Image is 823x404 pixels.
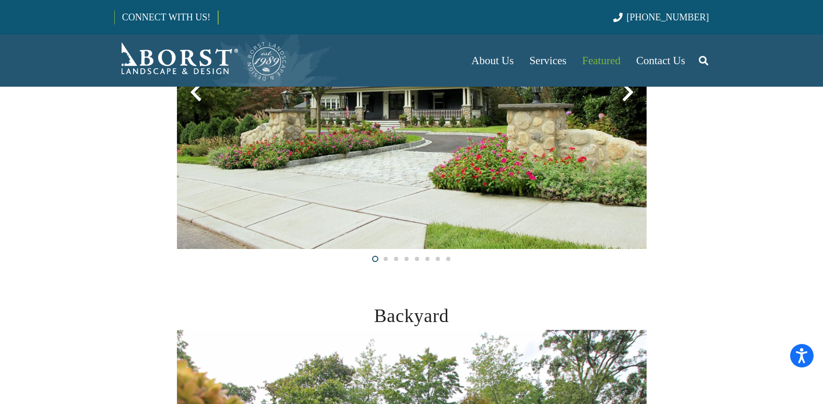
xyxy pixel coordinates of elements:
span: [PHONE_NUMBER] [627,12,709,22]
a: Contact Us [628,34,693,87]
span: Services [529,54,566,67]
a: About Us [463,34,521,87]
span: About Us [471,54,514,67]
span: Featured [582,54,621,67]
a: Search [693,47,714,74]
a: [PHONE_NUMBER] [613,12,709,22]
a: Services [521,34,574,87]
span: Contact Us [636,54,685,67]
a: Featured [575,34,628,87]
a: CONNECT WITH US! [115,5,218,30]
a: Borst-Logo [114,40,288,81]
h2: Backyard [177,302,647,330]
